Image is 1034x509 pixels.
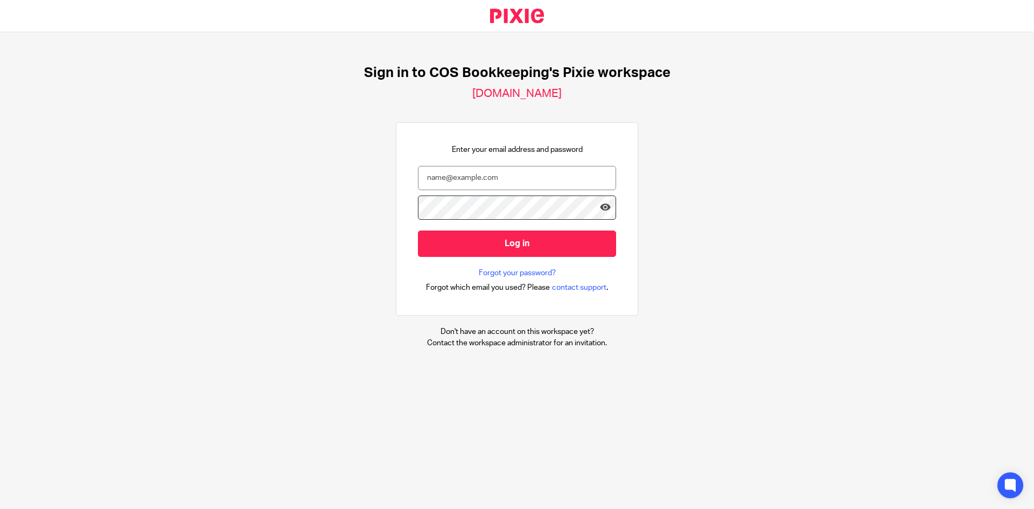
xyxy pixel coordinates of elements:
[552,282,606,293] span: contact support
[418,166,616,190] input: name@example.com
[426,281,609,294] div: .
[426,282,550,293] span: Forgot which email you used? Please
[452,144,583,155] p: Enter your email address and password
[479,268,556,278] a: Forgot your password?
[427,338,607,348] p: Contact the workspace administrator for an invitation.
[472,87,562,101] h2: [DOMAIN_NAME]
[364,65,670,81] h1: Sign in to COS Bookkeeping's Pixie workspace
[418,231,616,257] input: Log in
[427,326,607,337] p: Don't have an account on this workspace yet?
